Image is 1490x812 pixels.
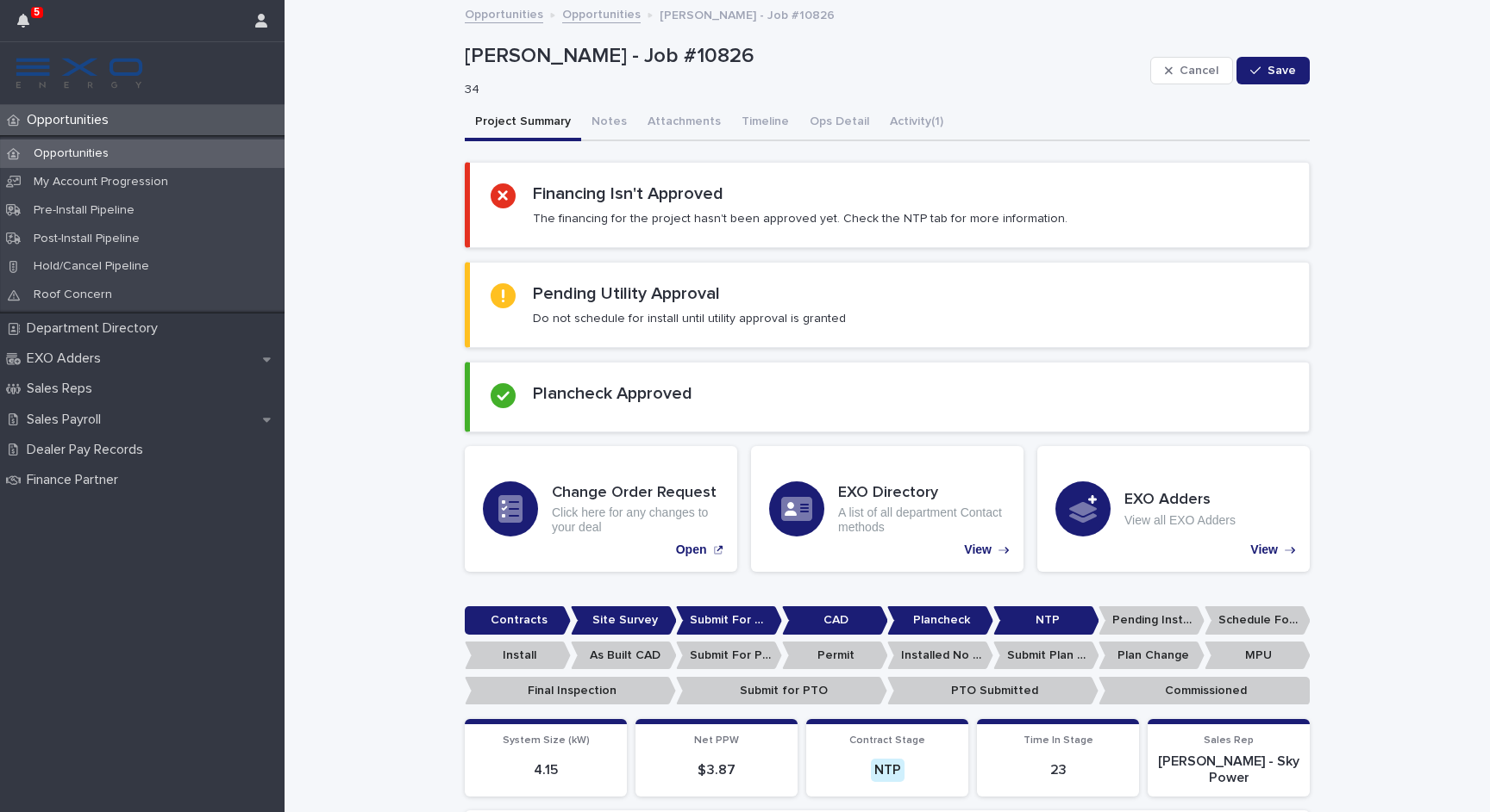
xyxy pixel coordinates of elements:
p: Submit Plan Change [993,642,1099,670]
p: Schedule For Install [1205,606,1311,635]
p: Pre-Install Pipeline [20,203,148,218]
p: Submit For Permit [676,642,782,670]
p: Roof Concern [20,288,126,302]
p: $ 3.87 [646,762,787,778]
p: Install [465,642,571,670]
p: [PERSON_NAME] - Sky Power [1158,753,1299,786]
div: NTP [871,759,905,782]
p: 5 [34,6,40,18]
p: [PERSON_NAME] - Job #10826 [465,44,1143,69]
p: Sales Payroll [20,412,115,428]
p: PTO Submitted [887,677,1099,705]
span: System Size (kW) [503,735,590,746]
h3: EXO Directory [838,484,1005,503]
button: Timeline [731,105,799,141]
p: Open [676,542,707,557]
p: Department Directory [20,320,172,337]
p: CAD [782,606,888,635]
p: Pending Install Task [1099,606,1205,635]
p: My Account Progression [20,175,182,189]
h2: Pending Utility Approval [533,283,720,304]
a: Opportunities [465,3,543,23]
button: Notes [581,105,637,141]
h3: EXO Adders [1124,491,1236,510]
span: Time In Stage [1024,735,1093,746]
p: Dealer Pay Records [20,442,157,458]
span: Save [1268,65,1296,77]
button: Save [1236,57,1310,84]
span: Net PPW [694,735,739,746]
h2: Financing Isn't Approved [533,183,723,204]
span: Contract Stage [849,735,925,746]
p: 4.15 [475,762,617,778]
a: Opportunities [562,3,641,23]
p: [PERSON_NAME] - Job #10826 [660,4,835,23]
p: Opportunities [20,112,122,128]
p: Final Inspection [465,677,676,705]
p: Commissioned [1099,677,1310,705]
p: Site Survey [571,606,677,635]
h3: Change Order Request [552,484,719,503]
p: EXO Adders [20,350,115,367]
p: Submit for PTO [676,677,887,705]
p: Post-Install Pipeline [20,232,153,246]
p: Plan Change [1099,642,1205,670]
p: View [1250,542,1278,557]
p: 34 [465,83,1136,97]
p: Installed No Permit [887,642,993,670]
p: MPU [1205,642,1311,670]
p: Do not schedule for install until utility approval is granted [533,311,846,326]
p: View all EXO Adders [1124,513,1236,528]
p: A list of all department Contact methods [838,505,1005,535]
span: Sales Rep [1204,735,1254,746]
p: Submit For CAD [676,606,782,635]
button: Ops Detail [799,105,880,141]
p: Opportunities [20,146,122,161]
a: Open [465,446,737,572]
p: Click here for any changes to your deal [552,505,719,535]
p: As Built CAD [571,642,677,670]
button: Activity (1) [880,105,954,141]
div: 5 [17,10,40,41]
p: Contracts [465,606,571,635]
img: FKS5r6ZBThi8E5hshIGi [14,56,145,90]
p: 23 [987,762,1129,778]
p: Hold/Cancel Pipeline [20,259,163,274]
p: Finance Partner [20,472,132,488]
a: View [751,446,1024,572]
p: Sales Reps [20,381,106,397]
p: Plancheck [887,606,993,635]
p: Permit [782,642,888,670]
p: NTP [993,606,1099,635]
button: Attachments [637,105,731,141]
button: Cancel [1150,57,1233,84]
h2: Plancheck Approved [533,383,692,404]
button: Project Summary [465,105,581,141]
span: Cancel [1180,65,1218,77]
a: View [1037,446,1310,572]
p: View [964,542,992,557]
p: The financing for the project hasn't been approved yet. Check the NTP tab for more information. [533,211,1067,226]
